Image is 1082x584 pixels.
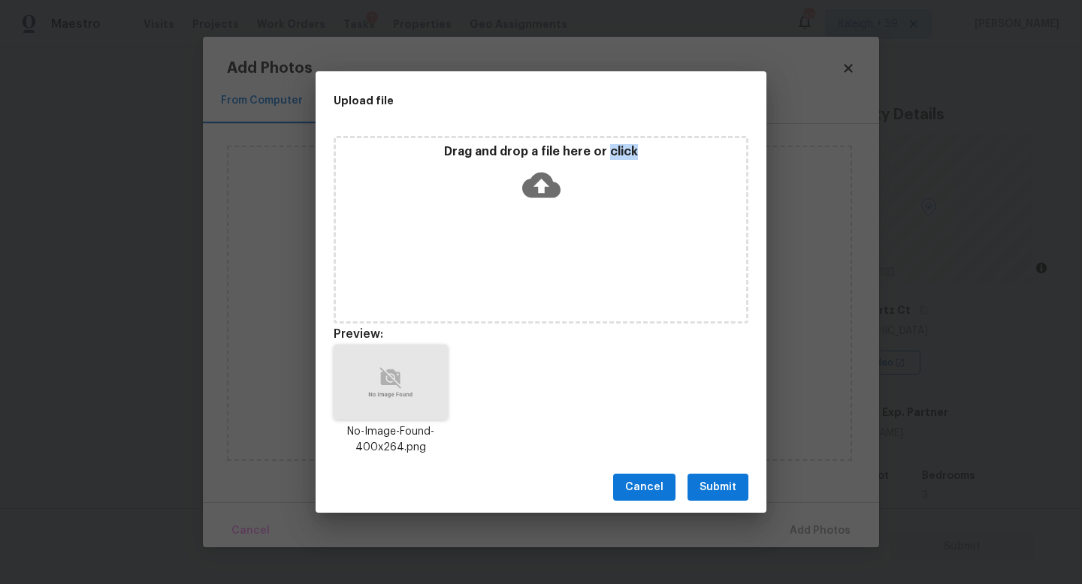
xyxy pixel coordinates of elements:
button: Cancel [613,474,675,501]
h2: Upload file [334,92,681,109]
button: Submit [688,474,748,501]
span: Submit [700,478,736,497]
p: No-Image-Found-400x264.png [334,424,448,456]
p: Drag and drop a file here or click [336,144,746,160]
span: Cancel [625,478,663,497]
img: H74S5N90oD8mGPVl2z8BBv9wmee20T9EmroWf8c3mBB0Op1Op9PpdDqdTqfT6XQ6nU6n0+l0Or+3B4cEAAAAAIL+v3aGBQAAA... [334,345,448,420]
